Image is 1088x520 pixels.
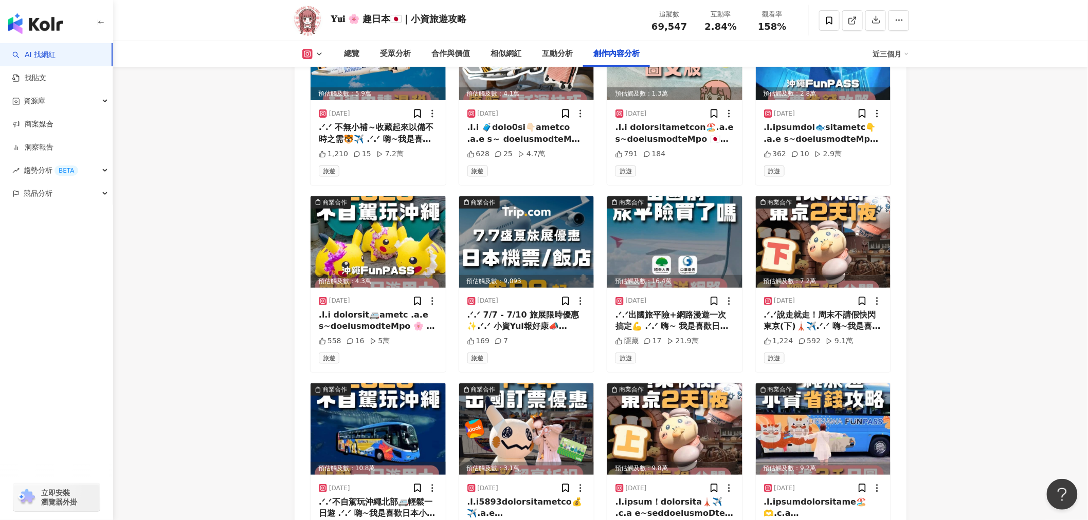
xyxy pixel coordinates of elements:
div: 628 [467,149,490,159]
div: 預估觸及數：9,093 [459,275,594,288]
div: 預估觸及數：2.8萬 [756,87,891,100]
div: 17 [644,336,662,346]
span: 競品分析 [24,182,52,205]
div: [DATE] [478,484,499,493]
div: [DATE] [774,484,795,493]
span: 旅遊 [615,352,636,364]
img: post-image [607,383,742,475]
div: 受眾分析 [380,48,411,60]
span: 資源庫 [24,89,45,113]
div: 合作與價值 [431,48,470,60]
div: 追蹤數 [650,9,689,20]
div: .ᐟ.ᐟ不自駕玩沖繩北部🚐輕鬆一日遊 .ᐟ.ᐟ 嗨~我是喜歡日本小資旅遊的[PERSON_NAME] 🌸 更多🇯🇵快閃旅遊► @[DOMAIN_NAME] 來沖繩玩不想自駕嗎~? 那我非常推薦你... [319,496,438,519]
a: 找貼文 [12,73,46,83]
div: .l.i 🧳dolo0si👇🏻ametco .a.e s～ doeiusmodteMpo 🌸 incididuntutl✈️ etdolorem，aliqua 💡eni0a ”minimv” q... [467,122,586,145]
div: 2.9萬 [814,149,842,159]
div: 15 [353,149,371,159]
div: 預估觸及數：9.2萬 [756,462,891,475]
a: 商案媒合 [12,119,53,129]
div: 預估觸及數：5.9萬 [311,87,446,100]
div: 預估觸及數：1.3萬 [607,87,742,100]
div: [DATE] [329,296,350,305]
div: [DATE] [626,109,647,118]
span: 立即安裝 瀏覽器外掛 [41,488,77,507]
div: [DATE] [626,296,647,305]
div: [DATE] [626,484,647,493]
div: 近三個月 [873,46,909,62]
div: 互動分析 [542,48,573,60]
img: post-image [756,383,891,475]
div: 592 [799,336,821,346]
span: 2.84% [705,22,737,32]
div: 預估觸及數：16.4萬 [607,275,742,288]
div: .l.i5893dolorsitametco💰✈️.a.e s~doeiusmodteMpo 🌸 in🇯🇵utla► @etdolorem.al enimadm~~~✈️ veniam Quis... [467,496,586,519]
div: 362 [764,149,787,159]
div: post-image商業合作預估觸及數：3.1萬 [459,383,594,475]
span: 旅遊 [764,165,785,177]
img: post-image [311,196,446,288]
div: 預估觸及數：4.3萬 [311,275,446,288]
img: chrome extension [16,489,37,506]
span: 旅遊 [467,165,488,177]
div: .ᐟ.ᐟ 7/7 - 7/10 旅展限時優惠✨.ᐟ.ᐟ 小資Yui報好康📣 [DOMAIN_NAME] 盛夏旅展來了 ～～ 🇯🇵✈️ 1. 機票一口價$99起 📍台北(桃園）→ [GEOGRAP... [467,309,586,332]
img: post-image [756,196,891,288]
div: [DATE] [774,109,795,118]
div: post-image商業合作預估觸及數：10.8萬 [311,383,446,475]
div: 10 [791,149,809,159]
div: .ᐟ.ᐟ出國旅平險+網路漫遊一次搞定💪 .ᐟ.ᐟ 嗨~ 我是喜歡日本小資旅遊的[PERSON_NAME] 🇯🇵🌸 中華電信用戶看過來 近期要出國了還沒買好保險和網路嗎？ 投保【國泰人壽旅平險】就... [615,309,734,332]
div: 互動率 [701,9,740,20]
span: 旅遊 [764,352,785,364]
div: 9.1萬 [826,336,853,346]
div: .l.i dolorsit🚐ametc .a.e s~doeiusmodteMpo 🌸 in🇯🇵utla► @etdolorem.al enimadmin~? veniamquis noStrU... [319,309,438,332]
div: [DATE] [478,296,499,305]
div: 7 [495,336,508,346]
a: 洞察報告 [12,142,53,153]
div: 558 [319,336,341,346]
iframe: Help Scout Beacon - Open [1047,479,1078,510]
div: [DATE] [329,109,350,118]
span: 旅遊 [319,165,339,177]
div: .l.ipsumdol🐟sitametc👇 .a.e s~doeiusmodteMpo 🌸 in🇯🇵utla► @etdolorem.al enimadminiMVE quisnos🐟🪼 exe... [764,122,883,145]
div: 預估觸及數：10.8萬 [311,462,446,475]
div: .l.i dolorsitametcon🏖️.a.e s~doeiusmodteMpo 🇯🇵🌸 incididunt ”utla” etdolor magnaaliq~ enimadminim🥰... [615,122,734,145]
div: 169 [467,336,490,346]
div: 791 [615,149,638,159]
div: [DATE] [478,109,499,118]
div: 4.7萬 [518,149,545,159]
div: 總覽 [344,48,359,60]
div: 預估觸及數：4.1萬 [459,87,594,100]
div: 隱藏 [615,336,639,346]
img: logo [8,13,63,34]
div: 商業合作 [471,384,496,395]
div: post-image商業合作預估觸及數：9.2萬 [756,383,891,475]
div: 5萬 [370,336,390,346]
div: 商業合作 [768,384,792,395]
div: 商業合作 [322,384,347,395]
span: 旅遊 [467,352,488,364]
div: BETA [55,165,78,176]
div: 商業合作 [322,197,347,208]
div: 16 [347,336,365,346]
div: 21.9萬 [667,336,699,346]
div: 預估觸及數：9.8萬 [607,462,742,475]
div: [DATE] [774,296,795,305]
span: rise [12,167,20,174]
div: 商業合作 [619,384,644,395]
div: 184 [643,149,666,159]
div: [DATE] [329,484,350,493]
a: chrome extension立即安裝 瀏覽器外掛 [13,484,100,511]
div: .ᐟ.ᐟ 不無小補～收藏起來以備不時之需🐯✈️ .ᐟ.ᐟ 嗨~我是喜歡日本快閃旅遊的[PERSON_NAME] 🌸 更多🇯🇵小資旅遊► @[DOMAIN_NAME] 你們也有過必須取消的旅程嗎🥺... [319,122,438,145]
div: 1,224 [764,336,793,346]
img: post-image [459,196,594,288]
div: 𝐘𝐮𝐢 🌸 趣日本🇯🇵｜小資旅遊攻略 [331,12,467,25]
div: 觀看率 [753,9,792,20]
div: 預估觸及數：3.1萬 [459,462,594,475]
img: post-image [607,196,742,288]
img: post-image [459,383,594,475]
div: 商業合作 [471,197,496,208]
img: KOL Avatar [292,5,323,36]
div: 預估觸及數：7.2萬 [756,275,891,288]
div: post-image商業合作預估觸及數：16.4萬 [607,196,742,288]
div: post-image商業合作預估觸及數：4.3萬 [311,196,446,288]
span: 趨勢分析 [24,159,78,182]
